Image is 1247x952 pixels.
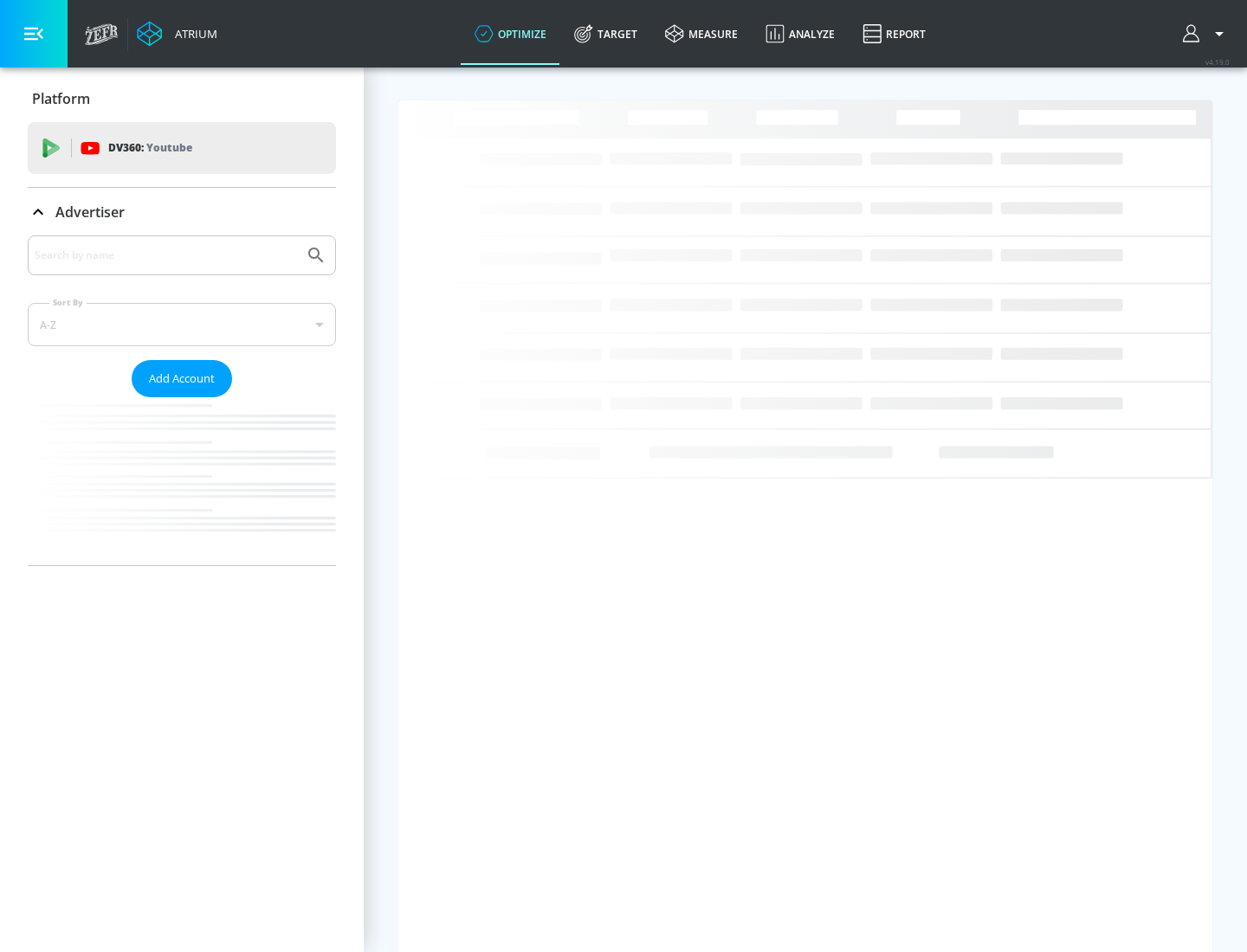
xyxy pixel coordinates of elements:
span: v 4.19.0 [1205,57,1230,67]
p: Youtube [146,138,192,157]
label: Sort By [49,297,87,308]
p: Advertiser [55,203,125,222]
p: Platform [32,89,90,108]
a: measure [651,3,752,65]
div: DV360: Youtube [28,122,336,174]
a: Report [849,3,940,65]
div: Atrium [168,26,217,42]
button: Add Account [132,360,232,397]
div: Platform [28,74,336,123]
div: Advertiser [28,235,336,565]
nav: list of Advertiser [28,397,336,565]
a: Atrium [137,21,217,47]
input: Search by name [35,244,297,267]
a: Analyze [752,3,849,65]
div: A-Z [28,303,336,346]
a: optimize [461,3,560,65]
a: Target [560,3,651,65]
p: DV360: [108,138,192,158]
span: Add Account [149,369,215,389]
div: Advertiser [28,188,336,236]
